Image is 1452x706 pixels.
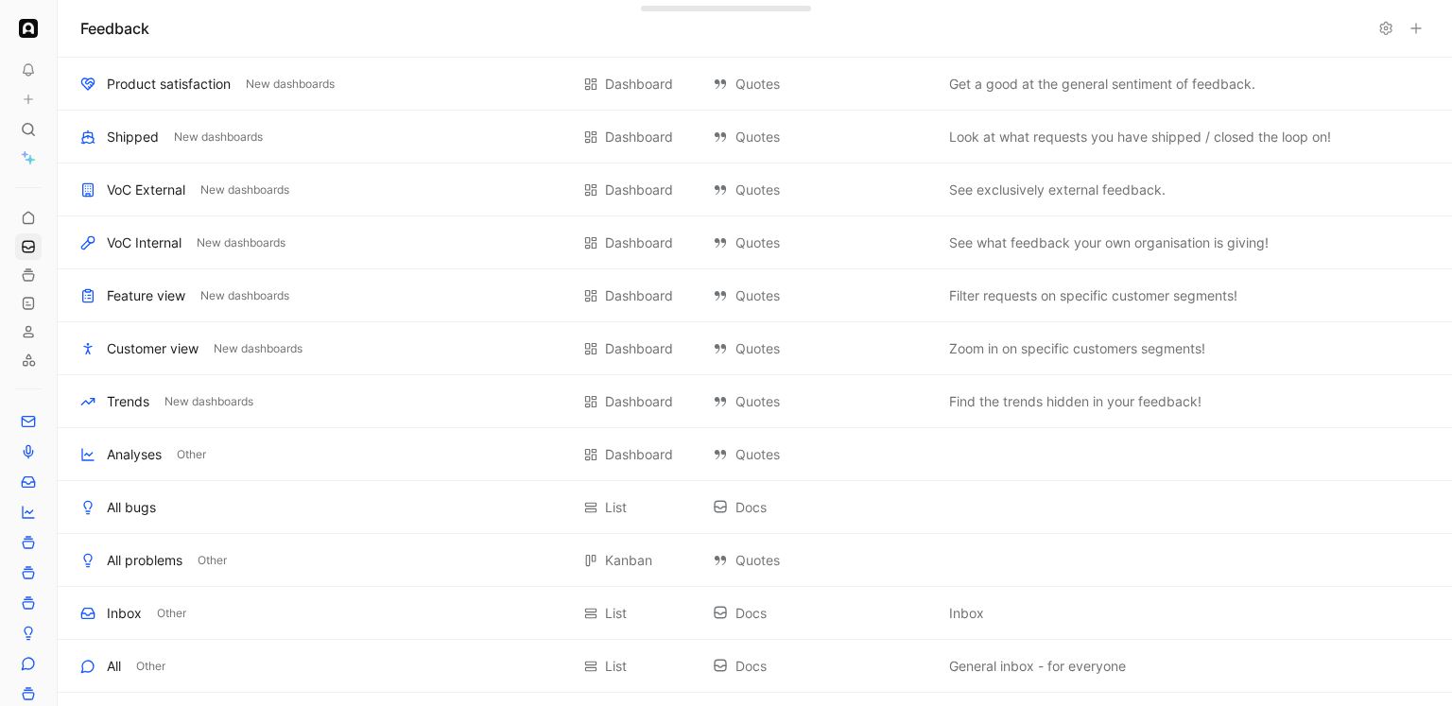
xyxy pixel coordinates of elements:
[197,287,293,304] button: New dashboards
[949,602,984,625] span: Inbox
[605,655,627,678] div: List
[713,284,930,307] div: Quotes
[945,337,1209,360] button: Zoom in on specific customers segments!
[605,73,673,95] div: Dashboard
[242,76,338,93] button: New dashboards
[605,602,627,625] div: List
[949,126,1331,148] span: Look at what requests you have shipped / closed the loop on!
[713,126,930,148] div: Quotes
[605,284,673,307] div: Dashboard
[161,393,257,410] button: New dashboards
[713,549,930,572] div: Quotes
[713,602,930,625] div: Docs
[107,655,121,678] div: All
[80,17,149,40] h1: Feedback
[945,390,1205,413] button: Find the trends hidden in your feedback!
[713,232,930,254] div: Quotes
[949,337,1205,360] span: Zoom in on specific customers segments!
[58,534,1452,587] div: All problemsOtherKanban QuotesView actions
[713,179,930,201] div: Quotes
[58,111,1452,164] div: ShippedNew dashboardsDashboard QuotesLook at what requests you have shipped / closed the loop on!...
[197,181,293,198] button: New dashboards
[107,549,182,572] div: All problems
[197,233,285,252] span: New dashboards
[945,179,1169,201] button: See exclusively external feedback.
[136,657,165,676] span: Other
[173,446,210,463] button: Other
[246,75,335,94] span: New dashboards
[713,655,930,678] div: Docs
[193,234,289,251] button: New dashboards
[945,126,1335,148] button: Look at what requests you have shipped / closed the loop on!
[949,232,1269,254] span: See what feedback your own organisation is giving!
[605,126,673,148] div: Dashboard
[177,445,206,464] span: Other
[945,602,988,625] button: Inbox
[58,216,1452,269] div: VoC InternalNew dashboardsDashboard QuotesSee what feedback your own organisation is giving!View ...
[58,269,1452,322] div: Feature viewNew dashboardsDashboard QuotesFilter requests on specific customer segments!View actions
[605,390,673,413] div: Dashboard
[949,73,1255,95] span: Get a good at the general sentiment of feedback.
[58,428,1452,481] div: AnalysesOtherDashboard QuotesView actions
[945,73,1259,95] button: Get a good at the general sentiment of feedback.
[15,15,42,42] button: Ada
[605,337,673,360] div: Dashboard
[605,232,673,254] div: Dashboard
[713,496,930,519] div: Docs
[107,390,149,413] div: Trends
[174,128,263,146] span: New dashboards
[605,549,652,572] div: Kanban
[19,19,38,38] img: Ada
[107,73,231,95] div: Product satisfaction
[164,392,253,411] span: New dashboards
[107,337,199,360] div: Customer view
[198,551,227,570] span: Other
[58,481,1452,534] div: All bugsList DocsView actions
[107,496,156,519] div: All bugs
[107,443,162,466] div: Analyses
[58,58,1452,111] div: Product satisfactionNew dashboardsDashboard QuotesGet a good at the general sentiment of feedback...
[153,605,190,622] button: Other
[107,126,159,148] div: Shipped
[945,284,1241,307] button: Filter requests on specific customer segments!
[713,73,930,95] div: Quotes
[713,337,930,360] div: Quotes
[200,286,289,305] span: New dashboards
[58,322,1452,375] div: Customer viewNew dashboardsDashboard QuotesZoom in on specific customers segments!View actions
[58,164,1452,216] div: VoC ExternalNew dashboardsDashboard QuotesSee exclusively external feedback.View actions
[210,340,306,357] button: New dashboards
[949,179,1166,201] span: See exclusively external feedback.
[58,640,1452,693] div: AllOtherList DocsGeneral inbox - for everyoneView actions
[605,443,673,466] div: Dashboard
[949,390,1201,413] span: Find the trends hidden in your feedback!
[945,655,1130,678] button: General inbox - for everyone
[945,232,1272,254] button: See what feedback your own organisation is giving!
[214,339,302,358] span: New dashboards
[170,129,267,146] button: New dashboards
[107,232,181,254] div: VoC Internal
[949,655,1126,678] span: General inbox - for everyone
[713,443,930,466] div: Quotes
[107,179,185,201] div: VoC External
[949,284,1237,307] span: Filter requests on specific customer segments!
[58,375,1452,428] div: TrendsNew dashboardsDashboard QuotesFind the trends hidden in your feedback!View actions
[132,658,169,675] button: Other
[107,284,185,307] div: Feature view
[58,587,1452,640] div: InboxOtherList DocsInboxView actions
[605,496,627,519] div: List
[107,602,142,625] div: Inbox
[605,179,673,201] div: Dashboard
[157,604,186,623] span: Other
[200,181,289,199] span: New dashboards
[194,552,231,569] button: Other
[713,390,930,413] div: Quotes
